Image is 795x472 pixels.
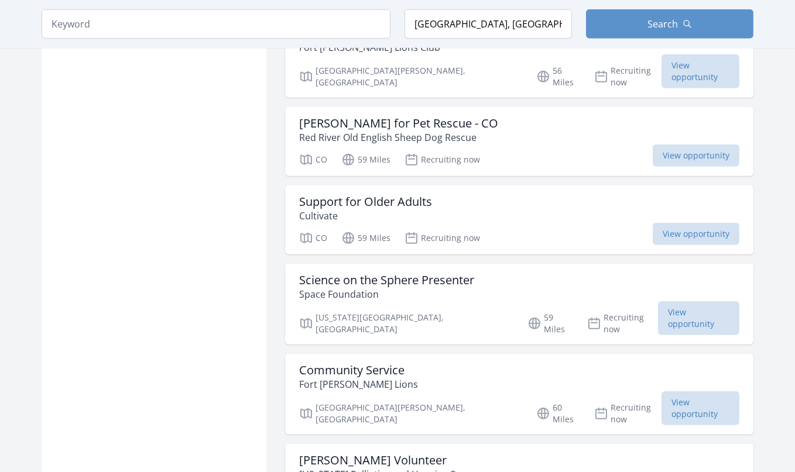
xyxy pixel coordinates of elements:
[586,9,753,39] button: Search
[299,130,498,144] p: Red River Old English Sheep Dog Rescue
[299,453,470,467] h3: [PERSON_NAME] Volunteer
[285,17,753,98] a: Community Service, Lions Club Serving [GEOGRAPHIC_DATA][PERSON_NAME] Fort [PERSON_NAME] Lions Clu...
[647,17,678,31] span: Search
[299,377,418,391] p: Fort [PERSON_NAME] Lions
[299,363,418,377] h3: Community Service
[285,354,753,435] a: Community Service Fort [PERSON_NAME] Lions [GEOGRAPHIC_DATA][PERSON_NAME], [GEOGRAPHIC_DATA] 60 M...
[299,273,474,287] h3: Science on the Sphere Presenter
[42,9,390,39] input: Keyword
[527,312,574,335] p: 59 Miles
[653,144,739,167] span: View opportunity
[299,195,432,209] h3: Support for Older Adults
[299,116,498,130] h3: [PERSON_NAME] for Pet Rescue - CO
[653,223,739,245] span: View opportunity
[299,209,432,223] p: Cultivate
[341,231,390,245] p: 59 Miles
[536,402,580,425] p: 60 Miles
[662,391,739,425] span: View opportunity
[341,153,390,167] p: 59 Miles
[285,107,753,176] a: [PERSON_NAME] for Pet Rescue - CO Red River Old English Sheep Dog Rescue CO 59 Miles Recruiting n...
[662,54,739,88] span: View opportunity
[405,9,572,39] input: Location
[658,301,739,335] span: View opportunity
[299,65,522,88] p: [GEOGRAPHIC_DATA][PERSON_NAME], [GEOGRAPHIC_DATA]
[299,287,474,301] p: Space Foundation
[594,402,662,425] p: Recruiting now
[285,264,753,344] a: Science on the Sphere Presenter Space Foundation [US_STATE][GEOGRAPHIC_DATA], [GEOGRAPHIC_DATA] 5...
[405,231,480,245] p: Recruiting now
[405,153,480,167] p: Recruiting now
[536,65,580,88] p: 56 Miles
[587,312,658,335] p: Recruiting now
[299,312,513,335] p: [US_STATE][GEOGRAPHIC_DATA], [GEOGRAPHIC_DATA]
[594,65,662,88] p: Recruiting now
[299,402,522,425] p: [GEOGRAPHIC_DATA][PERSON_NAME], [GEOGRAPHIC_DATA]
[299,153,327,167] p: CO
[285,185,753,254] a: Support for Older Adults Cultivate CO 59 Miles Recruiting now View opportunity
[299,231,327,245] p: CO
